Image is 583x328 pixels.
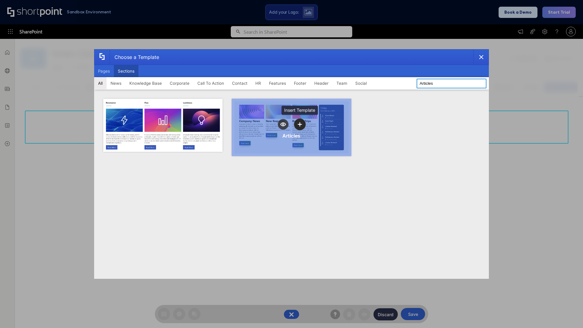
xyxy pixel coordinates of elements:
div: template selector [94,49,489,279]
iframe: Chat Widget [553,299,583,328]
button: News [107,77,125,89]
div: Choose a Template [110,50,159,65]
button: Call To Action [193,77,228,89]
button: Knowledge Base [125,77,166,89]
input: Search [417,79,486,88]
div: Articles [282,133,300,139]
button: Features [265,77,290,89]
button: Footer [290,77,310,89]
button: HR [251,77,265,89]
button: Team [332,77,351,89]
button: Corporate [166,77,193,89]
button: Pages [94,65,114,77]
button: All [94,77,107,89]
button: Header [310,77,332,89]
button: Sections [114,65,138,77]
button: Social [351,77,371,89]
button: Contact [228,77,251,89]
